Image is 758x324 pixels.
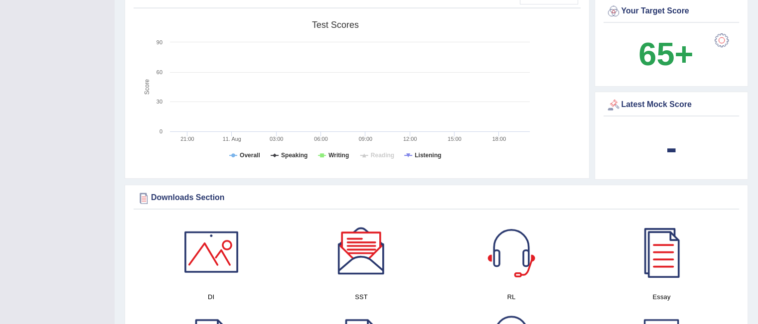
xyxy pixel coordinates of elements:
[666,129,677,166] b: -
[448,136,461,142] text: 15:00
[270,136,284,142] text: 03:00
[223,136,241,142] tspan: 11. Aug
[606,98,737,112] div: Latest Mock Score
[136,191,737,206] div: Downloads Section
[606,4,737,19] div: Your Target Score
[141,292,281,302] h4: DI
[281,152,307,159] tspan: Speaking
[492,136,506,142] text: 18:00
[638,36,693,72] b: 65+
[159,128,162,134] text: 0
[156,99,162,105] text: 30
[156,69,162,75] text: 60
[415,152,441,159] tspan: Listening
[592,292,732,302] h4: Essay
[371,152,394,159] tspan: Reading
[442,292,582,302] h4: RL
[156,39,162,45] text: 90
[240,152,260,159] tspan: Overall
[403,136,417,142] text: 12:00
[328,152,349,159] tspan: Writing
[359,136,373,142] text: 09:00
[314,136,328,142] text: 06:00
[291,292,431,302] h4: SST
[180,136,194,142] text: 21:00
[312,20,359,30] tspan: Test scores
[144,79,151,95] tspan: Score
